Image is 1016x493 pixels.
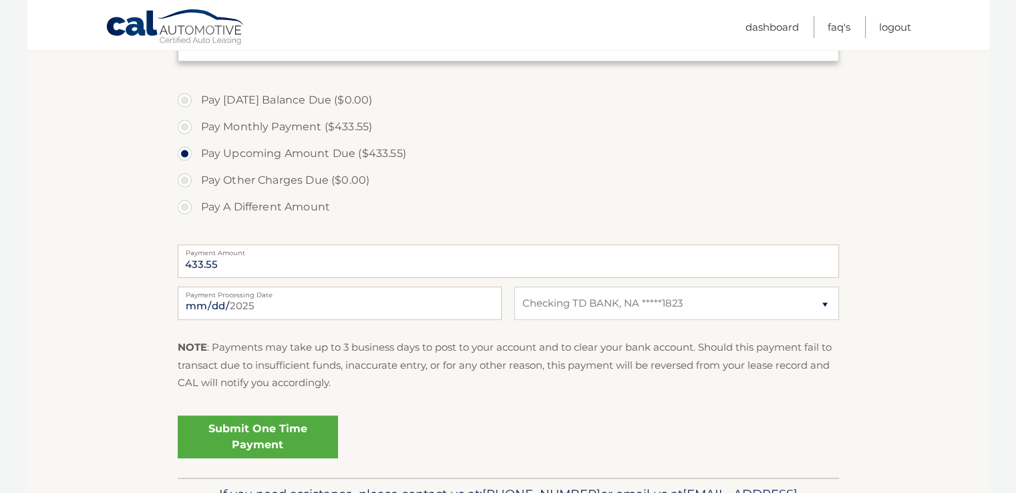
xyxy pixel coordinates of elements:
[178,416,338,458] a: Submit One Time Payment
[178,287,502,297] label: Payment Processing Date
[178,114,839,140] label: Pay Monthly Payment ($433.55)
[178,167,839,194] label: Pay Other Charges Due ($0.00)
[178,244,839,278] input: Payment Amount
[745,16,799,38] a: Dashboard
[178,140,839,167] label: Pay Upcoming Amount Due ($433.55)
[178,194,839,220] label: Pay A Different Amount
[879,16,911,38] a: Logout
[828,16,850,38] a: FAQ's
[178,244,839,255] label: Payment Amount
[178,341,207,353] strong: NOTE
[178,87,839,114] label: Pay [DATE] Balance Due ($0.00)
[106,9,246,47] a: Cal Automotive
[178,339,839,391] p: : Payments may take up to 3 business days to post to your account and to clear your bank account....
[178,287,502,320] input: Payment Date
